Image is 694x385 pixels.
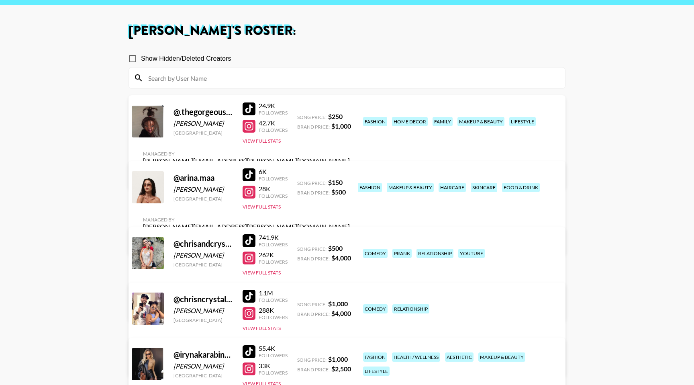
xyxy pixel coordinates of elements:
div: Followers [259,352,288,358]
div: makeup & beauty [457,117,504,126]
div: [PERSON_NAME][EMAIL_ADDRESS][PERSON_NAME][DOMAIN_NAME] [143,223,350,231]
button: View Full Stats [243,138,281,144]
span: Song Price: [297,301,327,307]
strong: $ 500 [331,188,346,196]
div: [PERSON_NAME][EMAIL_ADDRESS][PERSON_NAME][DOMAIN_NAME] [143,157,350,165]
div: [GEOGRAPHIC_DATA] [173,373,233,379]
div: @ chrisncrystal14 [173,294,233,304]
strong: $ 250 [328,113,343,120]
div: Followers [259,176,288,182]
span: Song Price: [297,246,327,252]
div: Managed By [143,151,350,157]
div: 6K [259,168,288,176]
div: [GEOGRAPHIC_DATA] [173,317,233,323]
span: Song Price: [297,180,327,186]
div: comedy [363,249,388,258]
div: [GEOGRAPHIC_DATA] [173,262,233,268]
div: [PERSON_NAME] [173,251,233,259]
div: 262K [259,251,288,259]
div: lifestyle [363,367,390,376]
div: [PERSON_NAME] [173,185,233,193]
div: Followers [259,127,288,133]
div: aesthetic [445,352,474,362]
div: food & drink [502,183,540,192]
div: haircare [439,183,466,192]
span: Song Price: [297,114,327,120]
div: Followers [259,110,288,116]
span: Brand Price: [297,190,330,196]
div: Followers [259,297,288,303]
div: Managed By [143,217,350,223]
div: [GEOGRAPHIC_DATA] [173,130,233,136]
div: 42.7K [259,119,288,127]
div: fashion [363,352,387,362]
div: [PERSON_NAME] [173,362,233,370]
div: 33K [259,362,288,370]
strong: $ 150 [328,178,343,186]
span: Song Price: [297,357,327,363]
div: makeup & beauty [387,183,434,192]
div: 55.4K [259,344,288,352]
div: fashion [358,183,382,192]
strong: $ 1,000 [331,122,351,130]
strong: $ 2,500 [331,365,351,373]
button: View Full Stats [243,270,281,276]
span: Brand Price: [297,124,330,130]
span: Brand Price: [297,311,330,317]
div: fashion [363,117,387,126]
div: family [433,117,453,126]
h1: [PERSON_NAME] 's Roster: [129,25,565,37]
div: Followers [259,370,288,376]
strong: $ 4,000 [331,254,351,262]
div: relationship [416,249,453,258]
div: home decor [392,117,428,126]
span: Brand Price: [297,256,330,262]
div: @ chrisandcrystal1 [173,239,233,249]
div: @ .thegorgeousdoll [173,107,233,117]
div: [GEOGRAPHIC_DATA] [173,196,233,202]
input: Search by User Name [143,72,560,84]
div: comedy [363,304,388,313]
button: View Full Stats [243,204,281,210]
strong: $ 1,000 [328,355,348,363]
div: 24.9K [259,102,288,110]
div: youtube [458,249,485,258]
div: health / wellness [392,352,440,362]
div: [PERSON_NAME] [173,119,233,127]
span: Show Hidden/Deleted Creators [141,54,231,63]
div: relationship [392,304,429,313]
div: 1.1M [259,289,288,297]
div: Followers [259,242,288,248]
strong: $ 4,000 [331,309,351,317]
strong: $ 500 [328,244,343,252]
div: [PERSON_NAME] [173,307,233,315]
div: lifestyle [509,117,536,126]
div: Followers [259,193,288,199]
div: 288K [259,306,288,314]
div: @ arina.maa [173,173,233,183]
div: skincare [471,183,497,192]
span: Brand Price: [297,367,330,373]
div: Followers [259,314,288,320]
div: prank [392,249,412,258]
div: 741.9K [259,233,288,242]
strong: $ 1,000 [328,300,348,307]
button: View Full Stats [243,325,281,331]
div: @ irynakarabinovych [173,350,233,360]
div: 28K [259,185,288,193]
div: Followers [259,259,288,265]
div: makeup & beauty [478,352,525,362]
